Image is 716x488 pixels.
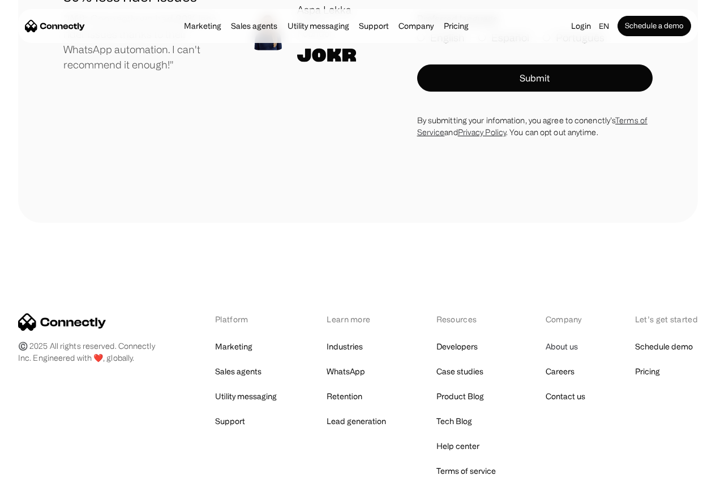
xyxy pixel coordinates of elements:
[546,313,585,325] div: Company
[23,468,68,484] ul: Language list
[417,116,648,136] a: Terms of Service
[25,18,85,34] a: home
[568,18,594,34] a: Login
[398,18,434,34] div: Company
[546,364,574,379] a: Careers
[327,413,386,429] a: Lead generation
[436,339,478,355] a: Developers
[440,21,472,31] a: Pricing
[546,339,578,355] a: About us
[215,388,277,404] a: Utility messaging
[327,313,386,325] div: Learn more
[215,339,252,355] a: Marketing
[436,463,496,479] a: Terms of service
[436,364,483,379] a: Case studies
[436,388,484,404] a: Product Blog
[215,413,245,429] a: Support
[327,339,363,355] a: Industries
[546,388,585,404] a: Contact us
[215,313,277,325] div: Platform
[436,413,472,429] a: Tech Blog
[599,18,609,34] div: en
[355,21,392,31] a: Support
[436,438,479,454] a: Help center
[417,64,653,92] button: Submit
[11,467,68,484] aside: Language selected: English
[327,388,362,404] a: Retention
[458,128,506,136] a: Privacy Policy
[228,21,281,31] a: Sales agents
[594,18,618,34] div: en
[635,313,698,325] div: Let’s get started
[417,114,653,138] div: By submitting your infomation, you agree to conenctly’s and . You can opt out anytime.
[327,364,365,379] a: WhatsApp
[181,21,225,31] a: Marketing
[635,339,693,355] a: Schedule demo
[635,364,660,379] a: Pricing
[436,313,496,325] div: Resources
[284,21,353,31] a: Utility messaging
[618,16,691,36] a: Schedule a demo
[395,18,437,34] div: Company
[215,364,261,379] a: Sales agents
